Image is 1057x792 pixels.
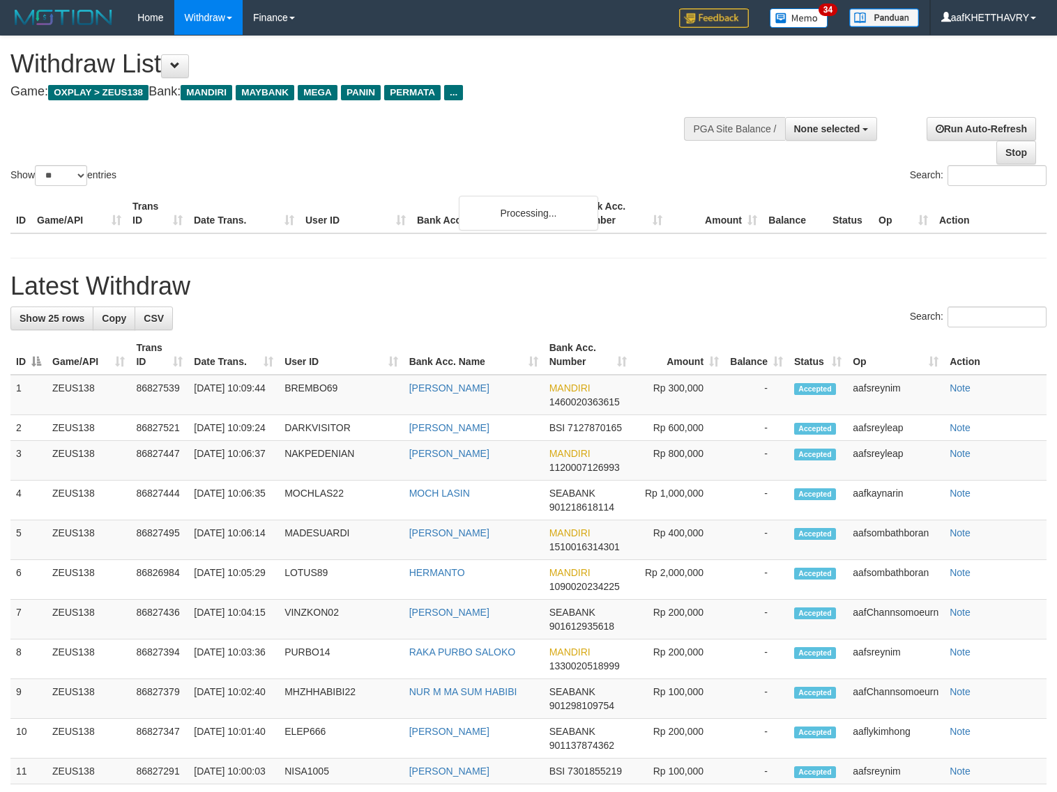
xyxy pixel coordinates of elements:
td: [DATE] 10:09:24 [188,415,279,441]
th: Game/API: activate to sort column ascending [47,335,130,375]
td: LOTUS89 [279,560,404,600]
td: [DATE] 10:06:14 [188,520,279,560]
th: ID: activate to sort column descending [10,335,47,375]
td: 10 [10,719,47,759]
th: Date Trans. [188,194,300,233]
span: MANDIRI [181,85,232,100]
span: PANIN [341,85,381,100]
a: Note [950,726,971,737]
td: Rp 800,000 [632,441,725,481]
td: 86826984 [130,560,188,600]
td: 1 [10,375,47,415]
td: 5 [10,520,47,560]
td: Rp 200,000 [632,639,725,679]
td: MADESUARDI [279,520,404,560]
span: Show 25 rows [20,313,84,324]
span: Copy 1120007126993 to clipboard [549,462,620,473]
th: Action [934,194,1047,233]
th: Action [944,335,1047,375]
td: [DATE] 10:04:15 [188,600,279,639]
td: 86827394 [130,639,188,679]
td: 2 [10,415,47,441]
td: ZEUS138 [47,481,130,520]
span: OXPLAY > ZEUS138 [48,85,149,100]
span: Accepted [794,449,836,460]
a: Note [950,607,971,618]
th: User ID: activate to sort column ascending [279,335,404,375]
h1: Latest Withdraw [10,272,1047,300]
span: SEABANK [549,686,595,697]
td: ZEUS138 [47,759,130,784]
td: 3 [10,441,47,481]
td: ZEUS138 [47,600,130,639]
td: ZEUS138 [47,520,130,560]
td: Rp 100,000 [632,759,725,784]
th: Balance: activate to sort column ascending [724,335,789,375]
img: Button%20Memo.svg [770,8,828,28]
a: [PERSON_NAME] [409,422,489,433]
a: Note [950,382,971,394]
span: Accepted [794,607,836,619]
a: [PERSON_NAME] [409,448,489,459]
a: [PERSON_NAME] [409,607,489,618]
td: - [724,600,789,639]
td: ELEP666 [279,719,404,759]
td: 86827291 [130,759,188,784]
label: Show entries [10,165,116,186]
h1: Withdraw List [10,50,691,78]
span: MANDIRI [549,646,591,658]
select: Showentries [35,165,87,186]
button: None selected [785,117,878,141]
span: Accepted [794,766,836,778]
span: CSV [144,313,164,324]
td: - [724,679,789,719]
td: aafkaynarin [847,481,944,520]
span: Accepted [794,488,836,500]
span: MEGA [298,85,337,100]
th: Bank Acc. Number [573,194,668,233]
td: - [724,481,789,520]
th: User ID [300,194,411,233]
a: Note [950,448,971,459]
span: ... [444,85,463,100]
span: SEABANK [549,726,595,737]
td: aafsombathboran [847,520,944,560]
td: aafsreyleap [847,441,944,481]
a: CSV [135,306,173,330]
td: [DATE] 10:06:35 [188,481,279,520]
a: Stop [996,141,1036,164]
td: ZEUS138 [47,679,130,719]
td: Rp 200,000 [632,719,725,759]
a: Note [950,686,971,697]
th: Status: activate to sort column ascending [789,335,847,375]
a: NUR M MA SUM HABIBI [409,686,517,697]
span: Accepted [794,727,836,738]
a: Show 25 rows [10,306,93,330]
span: MANDIRI [549,448,591,459]
th: Amount [668,194,763,233]
th: Bank Acc. Number: activate to sort column ascending [544,335,632,375]
span: Copy 901137874362 to clipboard [549,740,614,751]
span: Copy 7127870165 to clipboard [568,422,622,433]
span: Accepted [794,687,836,699]
td: 86827444 [130,481,188,520]
td: NAKPEDENIAN [279,441,404,481]
th: ID [10,194,31,233]
label: Search: [910,165,1047,186]
td: 86827495 [130,520,188,560]
img: panduan.png [849,8,919,27]
a: RAKA PURBO SALOKO [409,646,516,658]
div: PGA Site Balance / [684,117,784,141]
th: Op [873,194,934,233]
img: Feedback.jpg [679,8,749,28]
span: 34 [819,3,837,16]
td: NISA1005 [279,759,404,784]
td: Rp 2,000,000 [632,560,725,600]
input: Search: [948,165,1047,186]
a: Note [950,567,971,578]
a: Note [950,488,971,499]
td: Rp 1,000,000 [632,481,725,520]
td: 86827347 [130,719,188,759]
td: [DATE] 10:00:03 [188,759,279,784]
span: Copy 901218618114 to clipboard [549,502,614,513]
